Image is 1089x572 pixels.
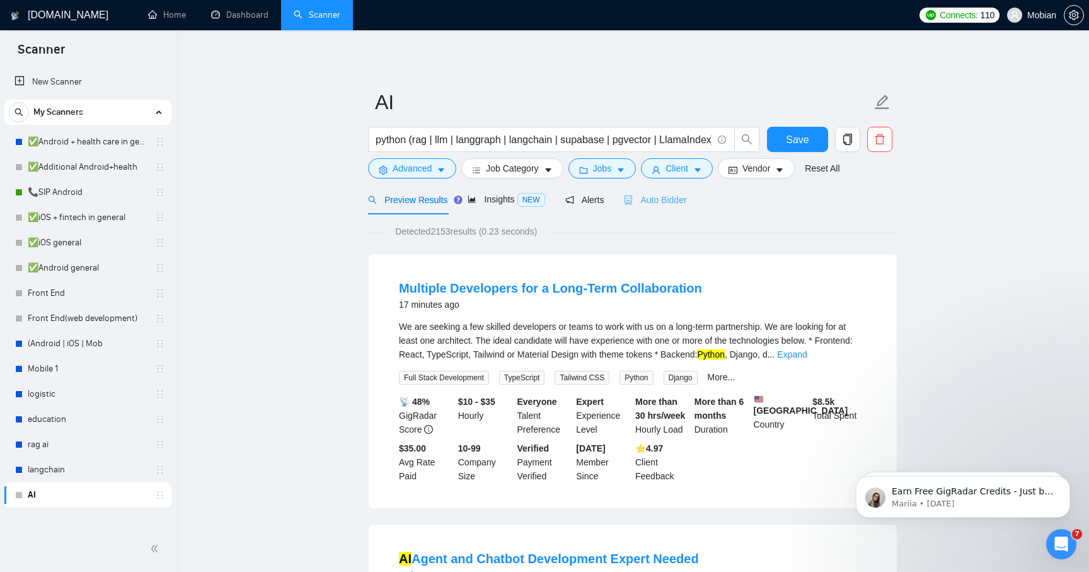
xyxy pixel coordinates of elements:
span: search [368,196,377,204]
img: 🇺🇸 [754,395,763,404]
b: 📡 48% [399,397,430,407]
a: Multiple Developers for a Long-Term Collaboration [399,281,702,295]
span: 110 [981,8,994,22]
span: edit [874,94,890,110]
span: search [735,134,759,145]
span: Job Category [486,161,538,175]
b: $ 8.5k [812,397,834,407]
span: Preview Results [368,195,447,205]
span: caret-down [544,165,553,175]
span: Alerts [565,195,604,205]
img: logo [11,6,20,26]
a: ✅Android general [28,255,147,281]
span: info-circle [424,425,433,434]
b: [GEOGRAPHIC_DATA] [754,395,848,416]
span: holder [155,465,165,475]
span: holder [155,238,165,248]
a: Reset All [805,161,839,175]
a: ✅iOS general [28,230,147,255]
div: 17 minutes ago [399,297,702,312]
iframe: Intercom notifications message [837,450,1089,538]
span: folder [579,165,588,175]
span: caret-down [693,165,702,175]
a: AIAgent and Chatbot Development Expert Needed [399,552,699,566]
div: Payment Verified [515,441,574,483]
a: ✅iOS + fintech in general [28,205,147,230]
div: Talent Preference [515,395,574,436]
button: copy [835,127,860,152]
div: Tooltip anchor [452,194,464,206]
span: Auto Bidder [624,195,686,205]
b: $35.00 [399,443,426,453]
span: area-chart [468,195,476,204]
span: holder [155,490,165,500]
a: (Android | iOS | Mob [28,331,147,356]
b: More than 6 months [694,397,744,421]
div: GigRadar Score [396,395,456,436]
span: notification [565,196,574,204]
button: folderJobscaret-down [568,158,637,178]
a: langchain [28,457,147,482]
span: double-left [150,542,163,555]
div: Duration [692,395,751,436]
b: Expert [576,397,604,407]
b: Verified [517,443,550,453]
span: holder [155,440,165,450]
a: AI [28,482,147,508]
span: caret-down [616,165,625,175]
button: search [734,127,759,152]
span: caret-down [437,165,446,175]
a: New Scanner [14,69,161,95]
button: setting [1064,5,1084,25]
div: Country [751,395,810,436]
a: ✅Additional Android+health [28,155,147,180]
span: Tailwind CSS [555,371,609,385]
a: dashboardDashboard [211,9,268,20]
mark: Python [697,349,725,359]
b: More than 30 hrs/week [635,397,685,421]
span: robot [624,196,633,204]
input: Search Freelance Jobs... [376,132,712,148]
span: user [652,165,660,175]
a: Front End(web development) [28,306,147,331]
span: Python [619,371,653,385]
span: caret-down [775,165,784,175]
span: bars [472,165,481,175]
span: Scanner [8,40,75,67]
b: ⭐️ 4.97 [635,443,663,453]
button: settingAdvancedcaret-down [368,158,456,178]
span: Insights [468,194,544,204]
span: search [9,108,28,117]
a: More... [708,372,735,382]
span: Detected 2153 results (0.23 seconds) [386,225,546,238]
span: Client [665,161,688,175]
a: 📞SIP Android [28,180,147,205]
span: holder [155,389,165,399]
div: Client Feedback [633,441,692,483]
a: searchScanner [294,9,340,20]
span: holder [155,313,165,324]
span: setting [1064,10,1083,20]
span: TypeScript [499,371,545,385]
span: holder [155,187,165,197]
span: copy [836,134,860,145]
span: holder [155,414,165,424]
div: Total Spent [810,395,869,436]
button: idcardVendorcaret-down [718,158,795,178]
span: delete [868,134,892,145]
button: userClientcaret-down [641,158,713,178]
span: My Scanners [33,100,83,125]
a: setting [1064,10,1084,20]
a: ✅Android + health care in general [28,129,147,155]
span: user [1010,11,1019,20]
span: idcard [729,165,737,175]
span: holder [155,339,165,349]
li: My Scanners [4,100,171,508]
img: upwork-logo.png [926,10,936,20]
span: holder [155,263,165,273]
span: Jobs [593,161,612,175]
button: barsJob Categorycaret-down [461,158,563,178]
